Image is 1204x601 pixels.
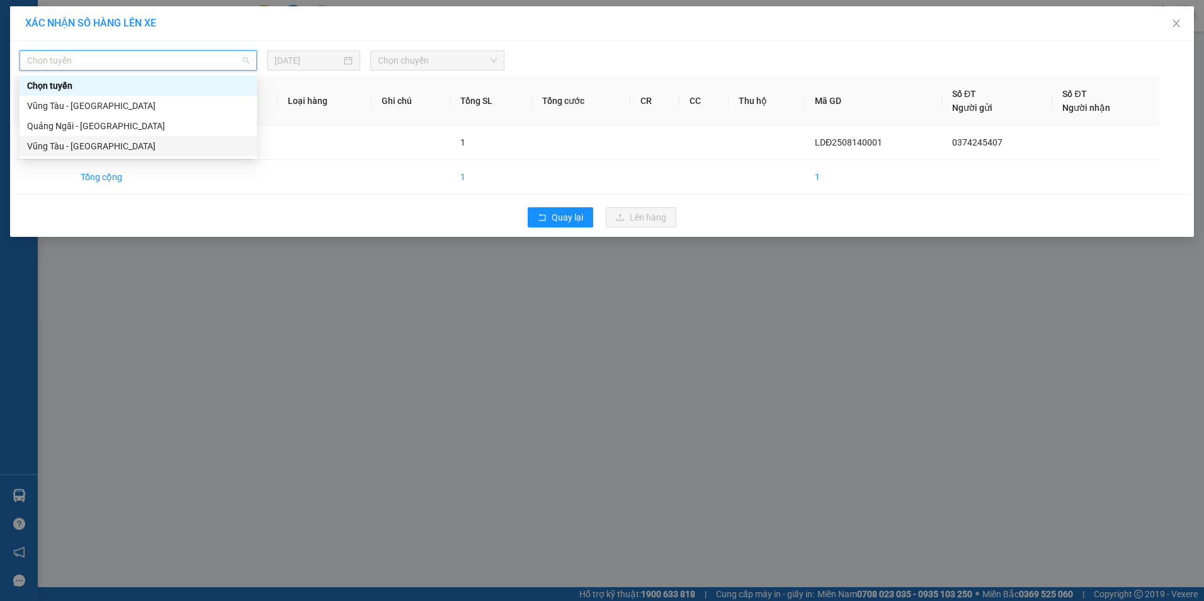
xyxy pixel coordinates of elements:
[815,137,882,147] span: LDĐ2508140001
[25,17,156,29] span: XÁC NHẬN SỐ HÀNG LÊN XE
[27,119,249,133] div: Quảng Ngãi - [GEOGRAPHIC_DATA]
[460,137,465,147] span: 1
[729,77,805,125] th: Thu hộ
[1159,6,1194,42] button: Close
[278,77,372,125] th: Loại hàng
[450,160,532,195] td: 1
[27,79,249,93] div: Chọn tuyến
[1062,89,1086,99] span: Số ĐT
[27,99,249,113] div: Vũng Tàu - [GEOGRAPHIC_DATA]
[13,77,71,125] th: STT
[952,89,976,99] span: Số ĐT
[27,51,249,70] span: Chọn tuyến
[679,77,729,125] th: CC
[13,125,71,160] td: 1
[275,54,341,67] input: 14/08/2025
[27,139,249,153] div: Vũng Tàu - [GEOGRAPHIC_DATA]
[20,96,257,116] div: Vũng Tàu - Quảng Ngãi
[552,210,583,224] span: Quay lại
[952,103,992,113] span: Người gửi
[20,116,257,136] div: Quảng Ngãi - Vũng Tàu
[952,137,1002,147] span: 0374245407
[538,213,547,223] span: rollback
[372,77,450,125] th: Ghi chú
[20,136,257,156] div: Vũng Tàu - Quảng Ngãi
[20,76,257,96] div: Chọn tuyến
[1171,18,1181,28] span: close
[71,160,168,195] td: Tổng cộng
[528,207,593,227] button: rollbackQuay lại
[630,77,679,125] th: CR
[532,77,630,125] th: Tổng cước
[1062,103,1110,113] span: Người nhận
[805,160,942,195] td: 1
[450,77,532,125] th: Tổng SL
[378,51,497,70] span: Chọn chuyến
[805,77,942,125] th: Mã GD
[606,207,676,227] button: uploadLên hàng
